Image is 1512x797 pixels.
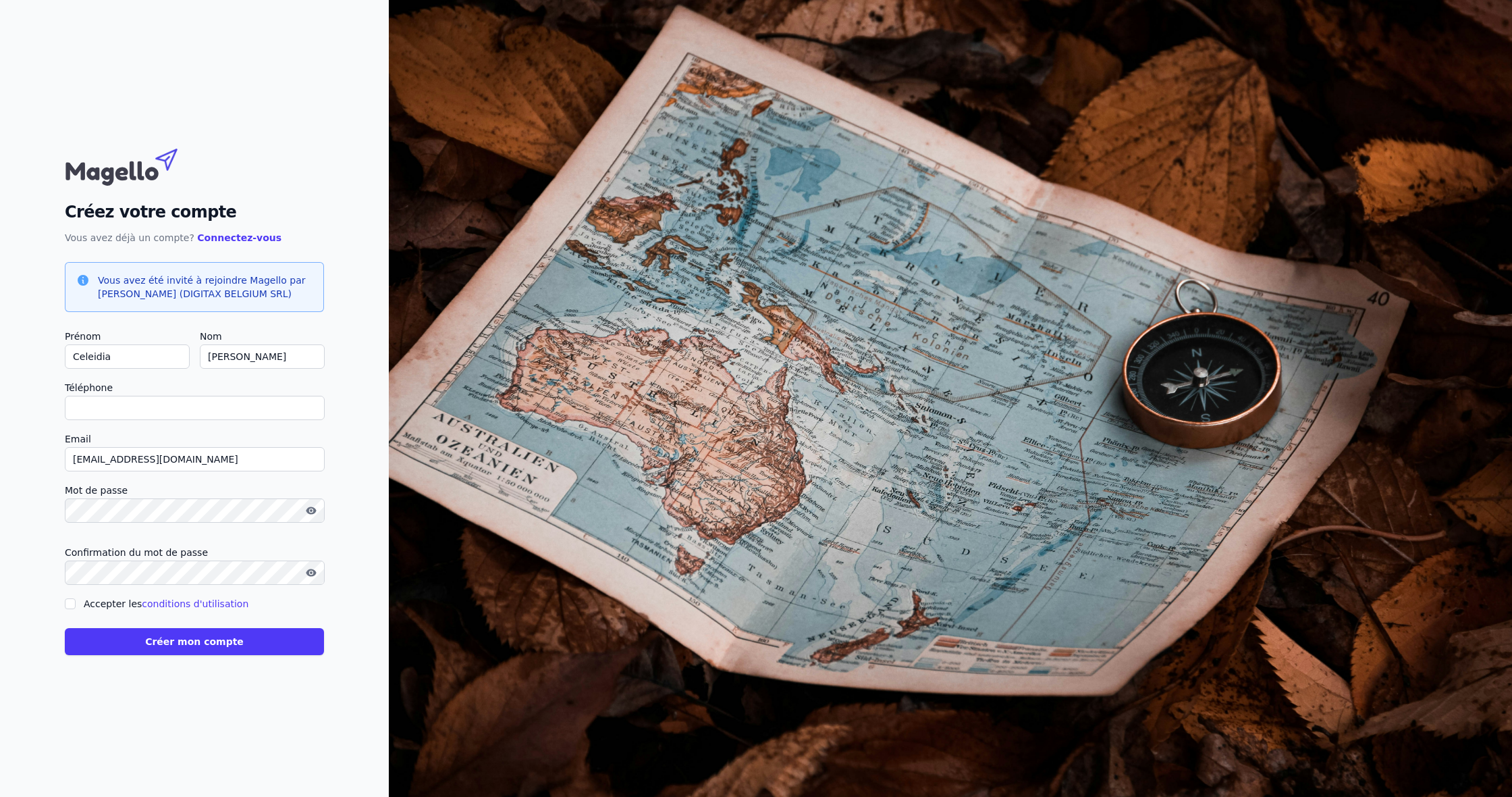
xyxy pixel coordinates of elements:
[98,274,313,301] h3: Vous avez été invité à rejoindre Magello par [PERSON_NAME] (DIGITAX BELGIUM SRL)
[65,431,324,447] label: Email
[65,380,324,396] label: Téléphone
[142,598,248,609] a: conditions d'utilisation
[65,200,324,224] h2: Créez votre compte
[65,482,324,498] label: Mot de passe
[65,328,189,344] label: Prénom
[65,142,207,189] img: Magello
[65,628,324,655] button: Créer mon compte
[200,328,324,344] label: Nom
[84,598,248,609] label: Accepter les
[65,544,324,561] label: Confirmation du mot de passe
[197,232,281,243] a: Connectez-vous
[65,230,324,246] p: Vous avez déjà un compte?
